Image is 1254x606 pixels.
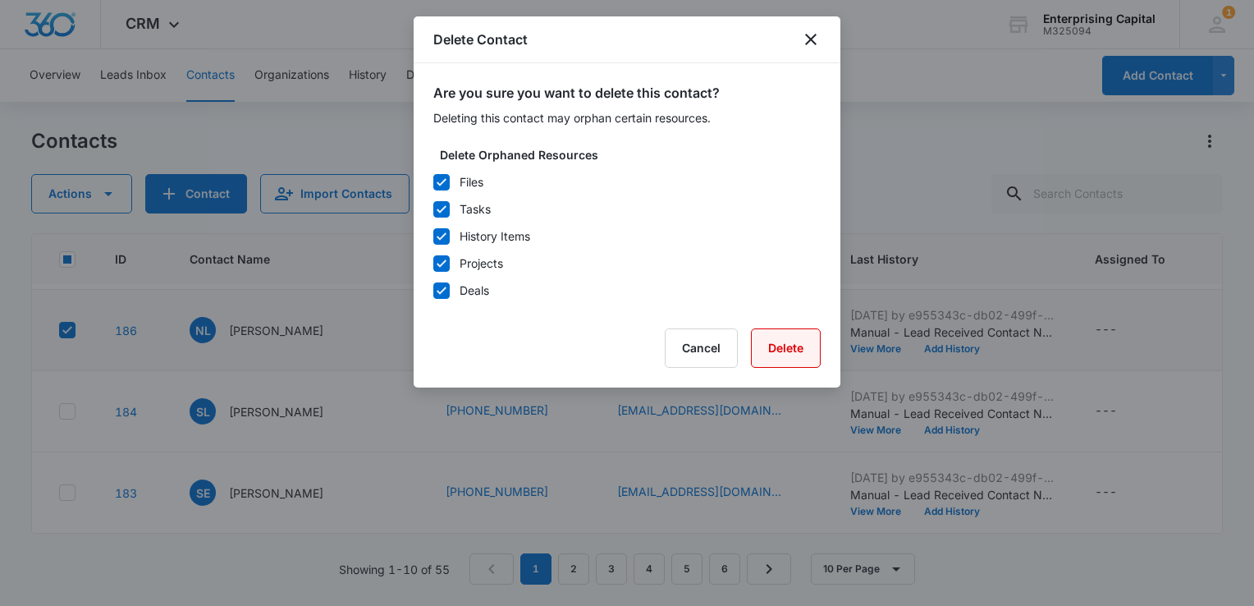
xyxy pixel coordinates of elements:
[801,30,821,49] button: close
[751,328,821,368] button: Delete
[460,227,530,245] div: History Items
[433,109,821,126] p: Deleting this contact may orphan certain resources.
[460,255,503,272] div: Projects
[665,328,738,368] button: Cancel
[433,30,528,49] h1: Delete Contact
[440,146,827,163] label: Delete Orphaned Resources
[460,282,489,299] div: Deals
[460,173,483,191] div: Files
[460,200,491,218] div: Tasks
[433,83,821,103] h2: Are you sure you want to delete this contact?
